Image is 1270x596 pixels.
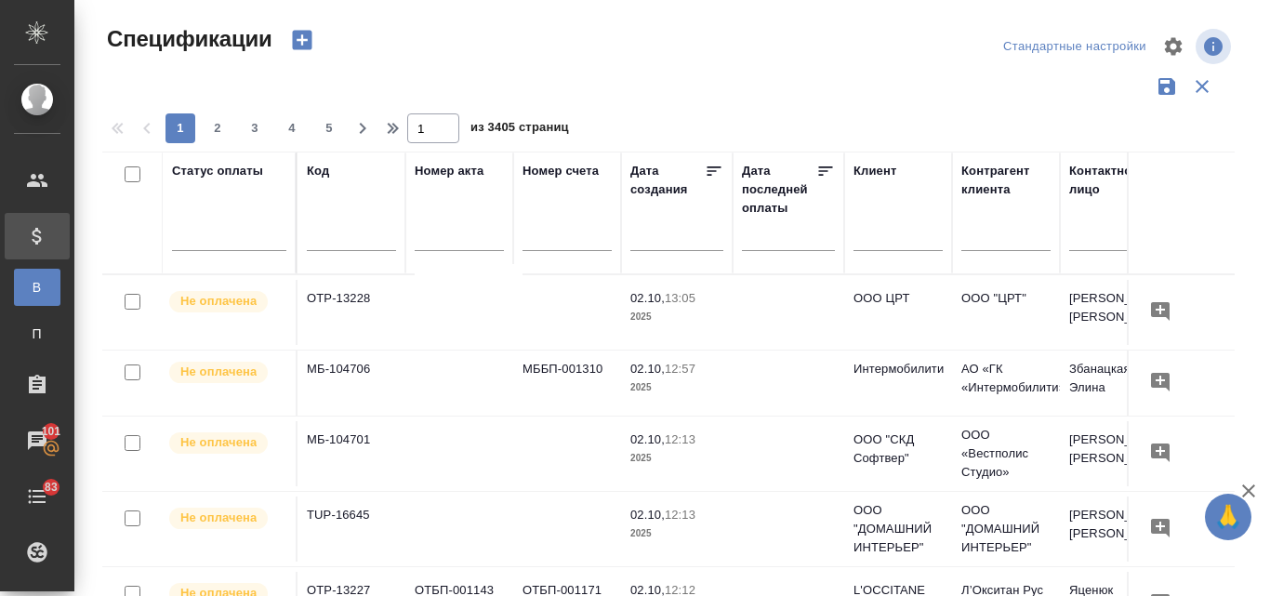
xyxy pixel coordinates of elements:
[630,291,665,305] p: 02.10,
[180,363,257,381] p: Не оплачена
[1060,280,1168,345] td: [PERSON_NAME] [PERSON_NAME]
[307,162,329,180] div: Код
[14,315,60,352] a: П
[277,113,307,143] button: 4
[180,292,257,311] p: Не оплачена
[1196,29,1235,64] span: Посмотреть информацию
[630,508,665,522] p: 02.10,
[415,162,483,180] div: Номер акта
[172,162,263,180] div: Статус оплаты
[1205,494,1251,540] button: 🙏
[630,524,723,543] p: 2025
[180,509,257,527] p: Не оплачена
[853,360,943,378] p: Интермобилити
[1184,69,1220,104] button: Сбросить фильтры
[5,417,70,464] a: 101
[298,497,405,562] td: TUP-16645
[298,421,405,486] td: МБ-104701
[961,501,1051,557] p: ООО "ДОМАШНИЙ ИНТЕРЬЕР"
[853,289,943,308] p: OOO ЦРТ
[1212,497,1244,536] span: 🙏
[961,162,1051,199] div: Контрагент клиента
[961,426,1051,482] p: ООО «Вестполис Студио»
[33,478,69,497] span: 83
[1060,421,1168,486] td: [PERSON_NAME] [PERSON_NAME]
[742,162,816,218] div: Дата последней оплаты
[630,162,705,199] div: Дата создания
[665,508,695,522] p: 12:13
[240,119,270,138] span: 3
[203,119,232,138] span: 2
[1149,69,1184,104] button: Сохранить фильтры
[1060,351,1168,416] td: Збанацкая Элина
[665,362,695,376] p: 12:57
[630,432,665,446] p: 02.10,
[1069,162,1158,199] div: Контактное лицо
[314,119,344,138] span: 5
[180,433,257,452] p: Не оплачена
[961,289,1051,308] p: ООО "ЦРТ"
[665,432,695,446] p: 12:13
[853,430,943,468] p: ООО "СКД Софтвер"
[102,24,272,54] span: Спецификации
[999,33,1151,61] div: split button
[280,24,324,56] button: Создать
[277,119,307,138] span: 4
[31,422,73,441] span: 101
[5,473,70,520] a: 83
[23,278,51,297] span: В
[665,291,695,305] p: 13:05
[23,324,51,343] span: П
[1060,497,1168,562] td: [PERSON_NAME] [PERSON_NAME]
[14,269,60,306] a: В
[630,308,723,326] p: 2025
[240,113,270,143] button: 3
[513,351,621,416] td: МББП-001310
[203,113,232,143] button: 2
[630,378,723,397] p: 2025
[523,162,599,180] div: Номер счета
[298,351,405,416] td: МБ-104706
[314,113,344,143] button: 5
[1151,24,1196,69] span: Настроить таблицу
[630,449,723,468] p: 2025
[470,116,569,143] span: из 3405 страниц
[630,362,665,376] p: 02.10,
[961,360,1051,397] p: АО «ГК «Интермобилити»
[853,162,896,180] div: Клиент
[298,280,405,345] td: OTP-13228
[853,501,943,557] p: ООО "ДОМАШНИЙ ИНТЕРЬЕР"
